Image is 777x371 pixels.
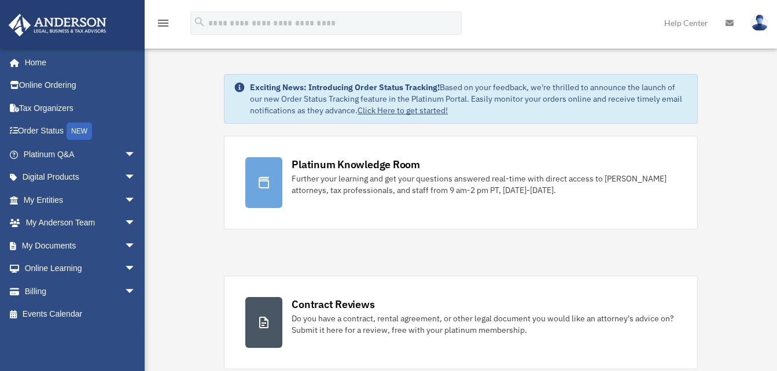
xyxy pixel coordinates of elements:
[124,188,148,212] span: arrow_drop_down
[292,173,676,196] div: Further your learning and get your questions answered real-time with direct access to [PERSON_NAM...
[292,313,676,336] div: Do you have a contract, rental agreement, or other legal document you would like an attorney's ad...
[8,74,153,97] a: Online Ordering
[124,166,148,190] span: arrow_drop_down
[8,188,153,212] a: My Entitiesarrow_drop_down
[224,276,697,369] a: Contract Reviews Do you have a contract, rental agreement, or other legal document you would like...
[8,280,153,303] a: Billingarrow_drop_down
[124,212,148,235] span: arrow_drop_down
[250,82,440,92] strong: Exciting News: Introducing Order Status Tracking!
[67,123,92,140] div: NEW
[8,212,153,235] a: My Anderson Teamarrow_drop_down
[5,14,110,36] img: Anderson Advisors Platinum Portal
[8,97,153,120] a: Tax Organizers
[193,16,206,28] i: search
[8,120,153,143] a: Order StatusNEW
[8,166,153,189] a: Digital Productsarrow_drop_down
[8,51,148,74] a: Home
[8,143,153,166] a: Platinum Q&Aarrow_drop_down
[292,157,420,172] div: Platinum Knowledge Room
[156,16,170,30] i: menu
[292,297,374,311] div: Contract Reviews
[156,20,170,30] a: menu
[224,136,697,229] a: Platinum Knowledge Room Further your learning and get your questions answered real-time with dire...
[124,280,148,303] span: arrow_drop_down
[124,143,148,166] span: arrow_drop_down
[250,81,687,116] div: Based on your feedback, we're thrilled to announce the launch of our new Order Status Tracking fe...
[8,234,153,257] a: My Documentsarrow_drop_down
[358,105,448,116] a: Click Here to get started!
[751,14,768,31] img: User Pic
[124,257,148,281] span: arrow_drop_down
[8,257,153,280] a: Online Learningarrow_drop_down
[124,234,148,258] span: arrow_drop_down
[8,303,153,326] a: Events Calendar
